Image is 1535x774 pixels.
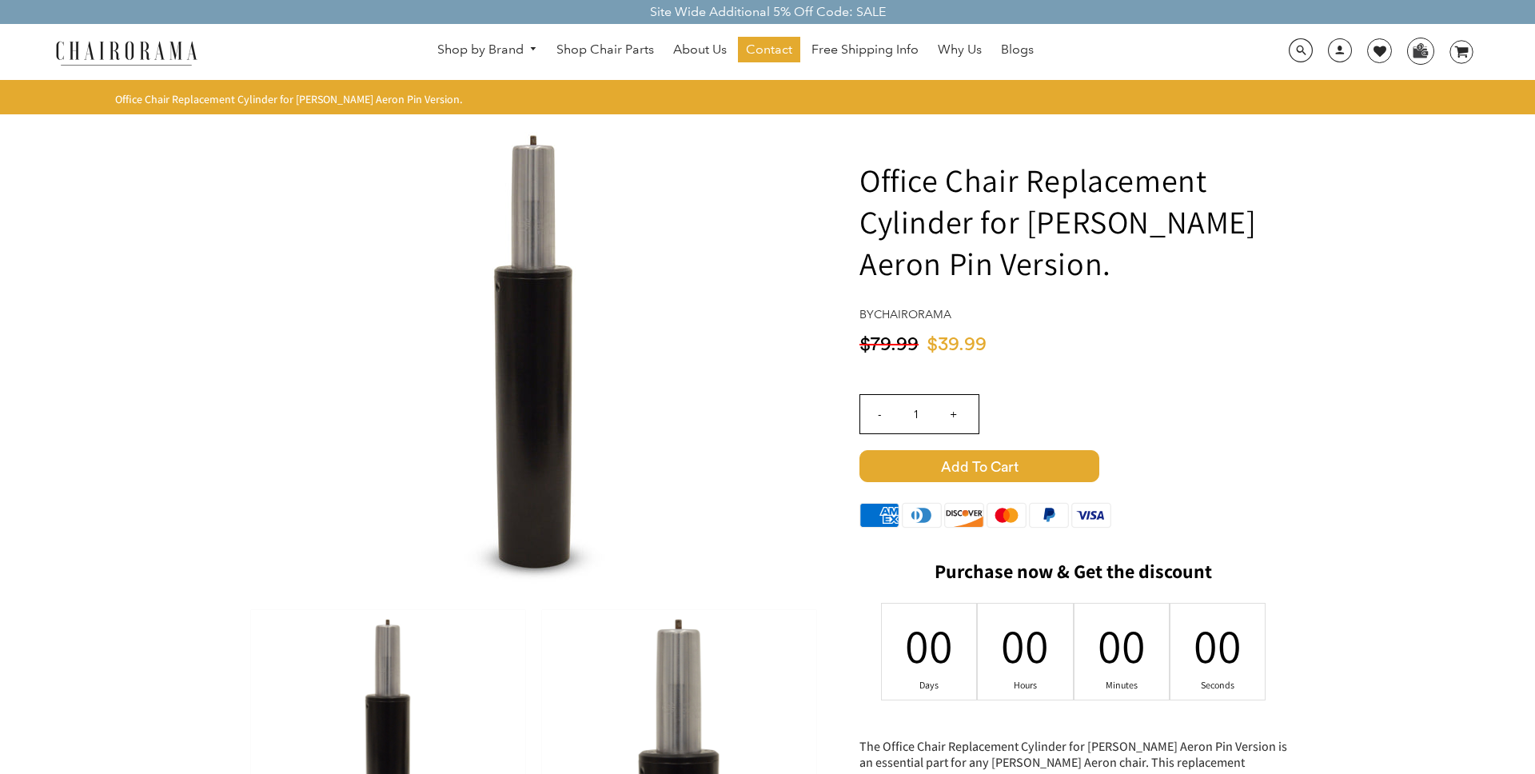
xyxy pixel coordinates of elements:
a: Contact [738,37,800,62]
span: Blogs [1001,42,1034,58]
span: $39.99 [927,335,987,354]
a: Office Chair Replacement Cylinder for Herman Miller Aeron Pin Version. - chairorama [294,349,774,366]
input: + [934,395,972,433]
input: - [860,395,899,433]
a: chairorama [874,307,951,321]
a: Free Shipping Info [803,37,927,62]
div: Minutes [1111,679,1132,692]
h4: by [859,308,1287,321]
div: Hours [1015,679,1036,692]
a: About Us [665,37,735,62]
nav: DesktopNavigation [274,37,1198,66]
span: $79.99 [859,335,919,354]
button: Add to Cart [859,450,1287,482]
span: Contact [746,42,792,58]
img: WhatsApp_Image_2024-07-12_at_16.23.01.webp [1408,38,1433,62]
div: 00 [1111,614,1132,676]
a: Shop Chair Parts [548,37,662,62]
div: Days [919,679,939,692]
span: Free Shipping Info [811,42,919,58]
h1: Office Chair Replacement Cylinder for [PERSON_NAME] Aeron Pin Version. [859,159,1287,284]
span: Shop Chair Parts [556,42,654,58]
img: Office Chair Replacement Cylinder for Herman Miller Aeron Pin Version. - chairorama [294,119,774,599]
a: Blogs [993,37,1042,62]
span: Add to Cart [859,450,1099,482]
span: Why Us [938,42,982,58]
h2: Purchase now & Get the discount [859,560,1287,591]
a: Shop by Brand [429,38,546,62]
div: Seconds [1207,679,1228,692]
img: chairorama [46,38,206,66]
span: About Us [673,42,727,58]
a: Why Us [930,37,990,62]
div: 00 [1015,614,1036,676]
nav: breadcrumbs [115,92,468,106]
div: 00 [1207,614,1228,676]
div: 00 [919,614,939,676]
span: Office Chair Replacement Cylinder for [PERSON_NAME] Aeron Pin Version. [115,92,463,106]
